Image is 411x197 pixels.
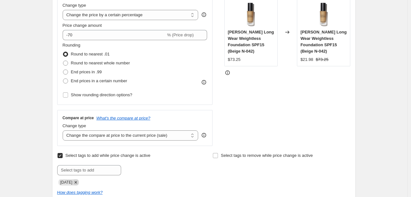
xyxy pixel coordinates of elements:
[221,153,313,158] span: Select tags to remove while price change is active
[63,123,86,128] span: Change type
[228,30,274,54] span: [PERSON_NAME] Long Wear Weightless Foundation SPF15 (Beige N-042)
[201,11,207,18] div: help
[71,69,102,74] span: End prices in .99
[63,30,166,40] input: -15
[311,2,337,27] img: n042_80x.png
[71,61,130,65] span: Round to nearest whole number
[71,92,132,97] span: Show rounding direction options?
[228,56,241,63] div: $73.25
[97,116,151,120] button: What's the compare at price?
[71,52,110,56] span: Round to nearest .01
[63,3,86,8] span: Change type
[63,43,81,47] span: Rounding
[63,115,94,120] h3: Compare at price
[73,179,79,185] button: Remove JULY25
[57,165,121,175] input: Select tags to add
[57,190,103,195] a: How does tagging work?
[60,180,73,185] span: JULY25
[300,56,313,63] div: $21.98
[238,2,264,27] img: n042_80x.png
[300,30,346,54] span: [PERSON_NAME] Long Wear Weightless Foundation SPF15 (Beige N-042)
[63,23,102,28] span: Price change amount
[66,153,151,158] span: Select tags to add while price change is active
[201,132,207,138] div: help
[167,33,194,37] span: % (Price drop)
[71,78,127,83] span: End prices in a certain number
[316,56,329,63] strike: $73.25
